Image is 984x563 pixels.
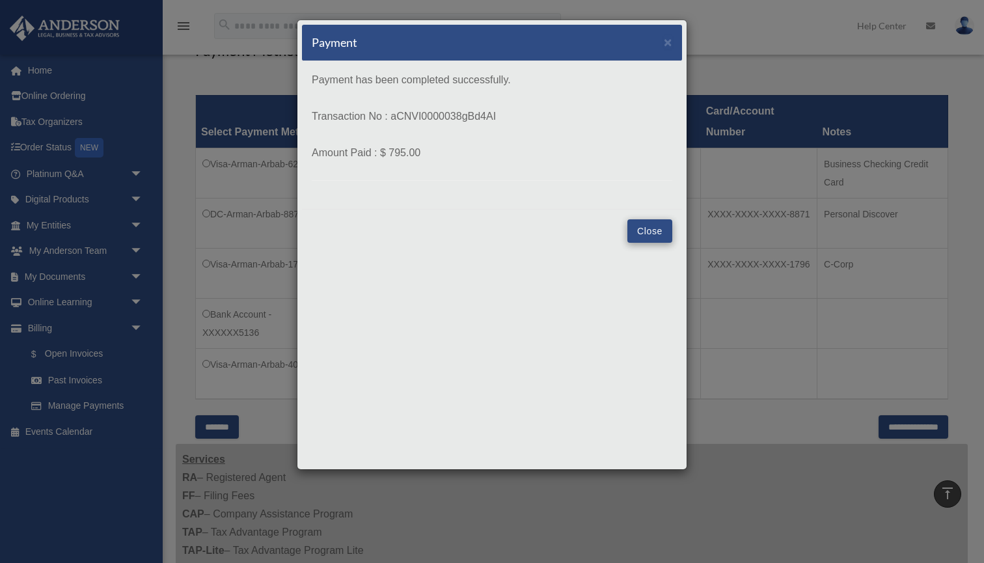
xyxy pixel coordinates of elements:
[312,144,672,162] p: Amount Paid : $ 795.00
[664,34,672,49] span: ×
[664,35,672,49] button: Close
[312,107,672,126] p: Transaction No : aCNVI0000038gBd4AI
[627,219,672,243] button: Close
[312,71,672,89] p: Payment has been completed successfully.
[312,34,357,51] h5: Payment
